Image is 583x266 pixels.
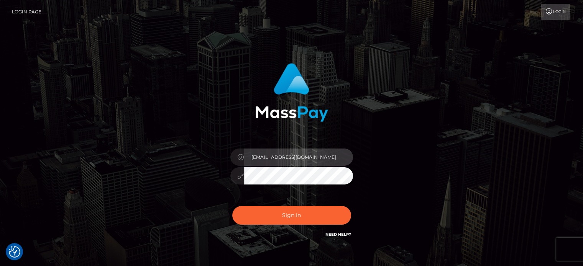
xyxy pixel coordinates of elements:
a: Login [541,4,570,20]
button: Consent Preferences [9,246,20,258]
a: Need Help? [325,232,351,237]
input: Username... [244,149,353,166]
button: Sign in [232,206,351,225]
a: Login Page [12,4,41,20]
img: Revisit consent button [9,246,20,258]
img: MassPay Login [255,63,328,122]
